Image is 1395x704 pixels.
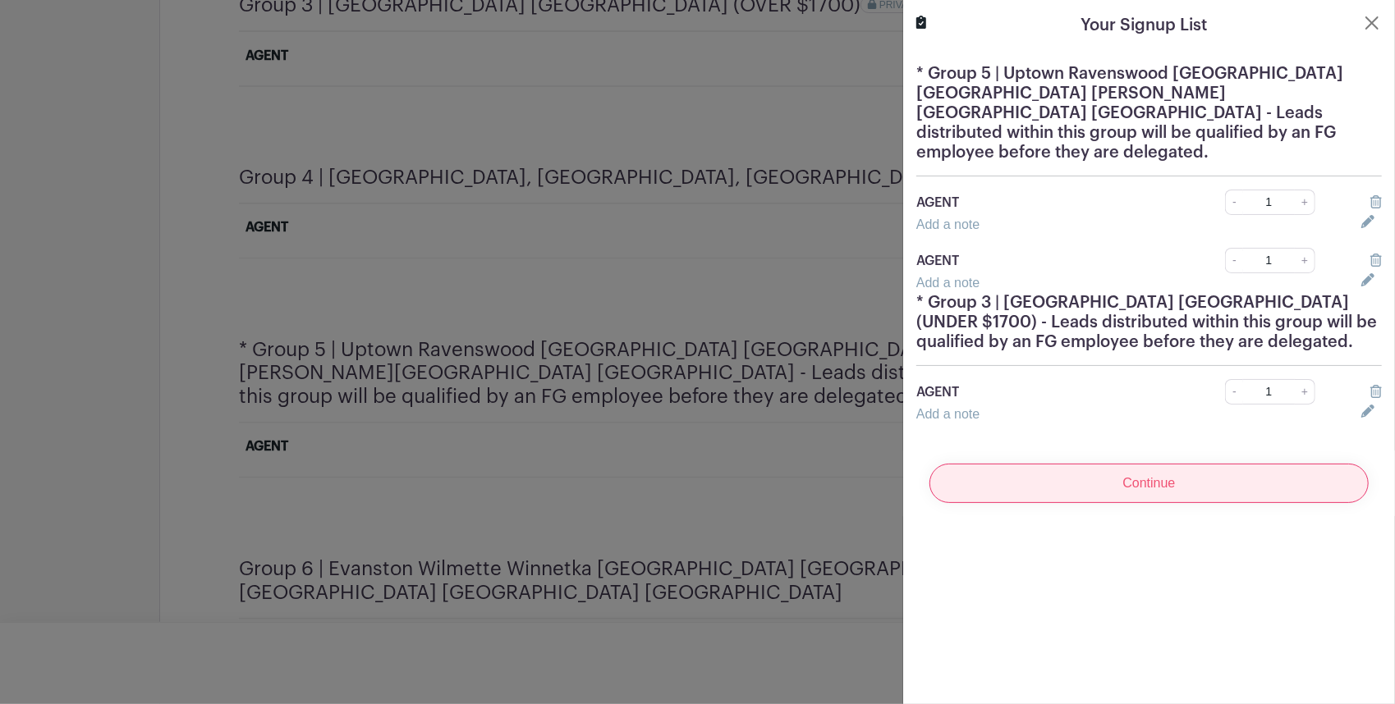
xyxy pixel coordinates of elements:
[1081,13,1208,38] h5: Your Signup List
[1362,13,1382,33] button: Close
[916,276,980,290] a: Add a note
[1225,190,1243,215] a: -
[1225,248,1243,273] a: -
[916,407,980,421] a: Add a note
[916,251,1180,271] p: AGENT
[916,293,1382,352] h5: * Group 3 | [GEOGRAPHIC_DATA] [GEOGRAPHIC_DATA] (UNDER $1700) - Leads distributed within this gro...
[929,464,1369,503] input: Continue
[1225,379,1243,405] a: -
[916,193,1180,213] p: AGENT
[1295,248,1315,273] a: +
[916,64,1382,162] h5: * Group 5 | Uptown Ravenswood [GEOGRAPHIC_DATA] [GEOGRAPHIC_DATA] [PERSON_NAME][GEOGRAPHIC_DATA] ...
[916,382,1180,402] p: AGENT
[916,217,980,231] a: Add a note
[1295,190,1315,215] a: +
[1295,379,1315,405] a: +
